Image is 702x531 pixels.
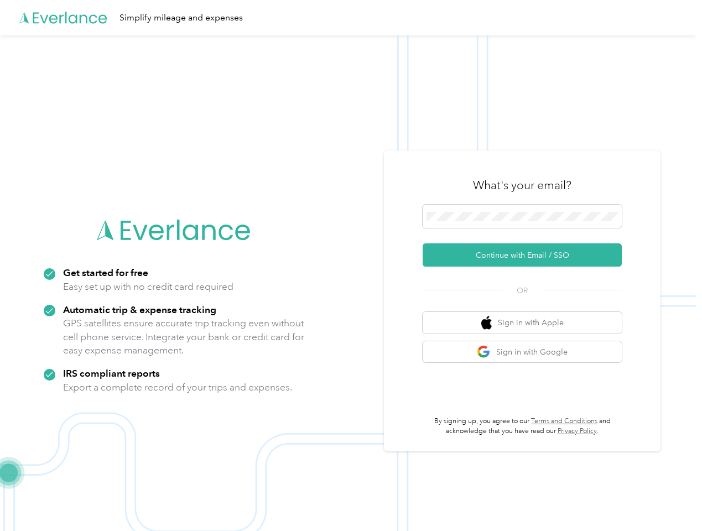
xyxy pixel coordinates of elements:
strong: Get started for free [63,267,148,278]
button: Continue with Email / SSO [423,243,622,267]
button: google logoSign in with Google [423,341,622,363]
a: Terms and Conditions [531,417,597,425]
img: google logo [477,345,491,359]
img: apple logo [481,316,492,330]
strong: IRS compliant reports [63,367,160,379]
span: OR [503,285,542,296]
p: Export a complete record of your trips and expenses. [63,381,292,394]
h3: What's your email? [473,178,571,193]
p: Easy set up with no credit card required [63,280,233,294]
p: By signing up, you agree to our and acknowledge that you have read our . [423,417,622,436]
p: GPS satellites ensure accurate trip tracking even without cell phone service. Integrate your bank... [63,316,305,357]
strong: Automatic trip & expense tracking [63,304,216,315]
button: apple logoSign in with Apple [423,312,622,334]
div: Simplify mileage and expenses [119,11,243,25]
a: Privacy Policy [558,427,597,435]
